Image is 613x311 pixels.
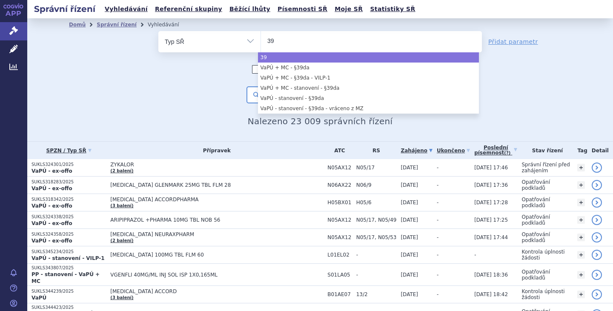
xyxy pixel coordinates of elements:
span: H05BX01 [327,200,352,205]
span: N05/17 [356,165,397,171]
li: VaPÚ + MC - §39da - VILP-1 [258,73,479,83]
span: [DATE] [401,200,418,205]
span: Kontrola úplnosti žádosti [521,249,564,261]
span: - [356,272,397,278]
a: (3 balení) [110,295,133,300]
a: detail [592,163,602,173]
a: Vyhledávání [102,3,150,15]
span: - [356,252,397,258]
a: + [577,181,585,189]
a: Písemnosti SŘ [275,3,330,15]
a: Domů [69,22,86,28]
a: Zahájeno [401,145,432,157]
span: - [437,165,438,171]
label: Zahrnout [DEMOGRAPHIC_DATA] přípravky [252,65,388,74]
button: Hledat [246,86,295,103]
span: [DATE] [401,234,418,240]
h2: Správní řízení [27,3,102,15]
a: + [577,216,585,224]
p: SUKLS318342/2025 [32,197,106,203]
span: N06/9 [356,182,397,188]
a: SPZN / Typ SŘ [32,145,106,157]
strong: VaPÚ - ex-offo [32,238,72,244]
li: VaPÚ - stanovení - §39da [258,93,479,103]
span: L01EL02 [327,252,352,258]
span: [DATE] 17:28 [474,200,508,205]
a: Poslednípísemnost(?) [474,142,517,159]
abbr: (?) [504,151,510,156]
span: [DATE] 18:42 [474,291,508,297]
p: SUKLS343807/2025 [32,265,106,271]
span: [MEDICAL_DATA] 100MG TBL FLM 60 [110,252,323,258]
a: detail [592,289,602,300]
span: Nalezeno 23 009 správních řízení [248,116,392,126]
p: SUKLS344239/2025 [32,288,106,294]
th: Stav řízení [517,142,573,159]
strong: PP - stanovení - VaPÚ + MC [32,271,100,284]
span: Kontrola úplnosti žádosti [521,288,564,300]
a: + [577,291,585,298]
span: Opatřování podkladů [521,269,550,281]
span: [DATE] [401,272,418,278]
strong: VaPÚ - ex-offo [32,203,72,209]
span: [MEDICAL_DATA] ACCORDPHARMA [110,197,323,203]
span: [DATE] [401,252,418,258]
span: Opatřování podkladů [521,197,550,208]
a: Běžící lhůty [227,3,273,15]
span: N05AX12 [327,165,352,171]
a: detail [592,250,602,260]
span: [DATE] 17:44 [474,234,508,240]
span: N05/17, N05/53 [356,234,397,240]
a: Přidat parametr [488,37,538,46]
a: detail [592,215,602,225]
p: SUKLS344423/2025 [32,305,106,311]
span: - [437,200,438,205]
a: (2 balení) [110,238,133,243]
span: 13/2 [356,291,397,297]
span: Opatřování podkladů [521,179,550,191]
span: N05AX12 [327,234,352,240]
p: SUKLS324301/2025 [32,162,106,168]
p: SUKLS318283/2025 [32,179,106,185]
span: N05AX12 [327,217,352,223]
span: Správní řízení před zahájením [521,162,570,174]
span: [MEDICAL_DATA] ACCORD [110,288,323,294]
a: detail [592,180,602,190]
th: Detail [587,142,613,159]
strong: VaPÚ - stanovení - VILP-1 [32,255,105,261]
span: [DATE] 17:46 [474,165,508,171]
span: - [437,291,438,297]
a: + [577,199,585,206]
a: detail [592,270,602,280]
span: VGENFLI 40MG/ML INJ SOL ISP 1X0,165ML [110,272,323,278]
strong: VaPÚ - ex-offo [32,185,72,191]
span: [DATE] 18:36 [474,272,508,278]
p: SUKLS345234/2025 [32,249,106,255]
a: Statistiky SŘ [367,3,418,15]
a: Ukončeno [437,145,470,157]
span: - [437,252,438,258]
strong: VaPÚ - ex-offo [32,220,72,226]
a: + [577,251,585,259]
a: Správní řízení [97,22,137,28]
span: N06AX22 [327,182,352,188]
span: [DATE] [401,165,418,171]
span: - [437,182,438,188]
a: detail [592,232,602,243]
li: 39 [258,52,479,63]
li: VaPÚ - stanovení - §39da - vráceno z MZ [258,103,479,114]
span: - [437,217,438,223]
span: [DATE] [401,217,418,223]
span: N05/17, N05/49 [356,217,397,223]
a: Referenční skupiny [152,3,225,15]
strong: VaPÚ - ex-offo [32,168,72,174]
span: [DATE] [401,182,418,188]
span: S01LA05 [327,272,352,278]
strong: VaPÚ [32,295,46,301]
span: [MEDICAL_DATA] NEURAXPHARM [110,231,323,237]
span: - [437,272,438,278]
a: Moje SŘ [332,3,365,15]
li: VaPÚ + MC - §39da [258,63,479,73]
span: - [474,252,476,258]
span: ARIPIPRAZOL +PHARMA 10MG TBL NOB 56 [110,217,323,223]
